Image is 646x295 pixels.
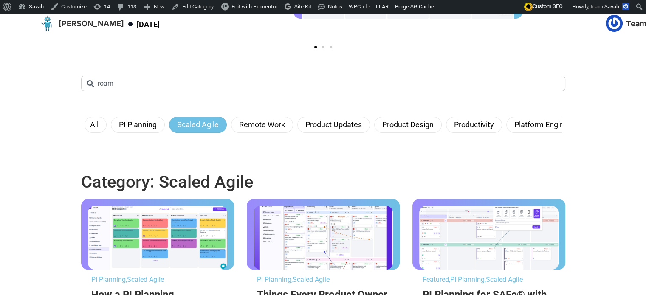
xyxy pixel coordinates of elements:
input: Search [81,76,565,91]
span: Go to slide 2 [322,46,324,48]
span: Go to slide 3 [330,46,332,48]
span: Site Kit [294,3,311,10]
iframe: Chat Widget [604,254,646,295]
a: PI Planning [257,275,291,284]
a: Product Design [377,117,439,132]
a: Productivity [449,117,499,132]
a: PI Planning [114,117,162,132]
a: PI Planning [450,275,485,284]
span: Edit with Elementor [231,3,277,10]
p: , [257,276,389,283]
a: Scaled Agile [486,275,523,284]
a: PI Planning [91,275,126,284]
nav: Menu [85,117,562,133]
a: Scaled Agile [293,275,330,284]
img: Picture of Emerson Cole [38,15,55,32]
img: Picture of Team Savah [606,15,623,32]
a: Platform Engineering [509,117,590,132]
a: Product Updates [300,117,367,132]
p: , [91,276,224,283]
a: Scaled Agile [127,275,164,284]
a: All [85,117,104,132]
h4: [PERSON_NAME] [59,19,124,28]
time: [DATE] [137,20,160,29]
span: Go to slide 1 [314,46,317,48]
a: Remote Work [234,117,290,132]
a: Featured [423,275,449,284]
span: Team Savah [590,3,619,10]
a: Scaled Agile [172,117,224,132]
h1: Category: Scaled Agile [81,174,565,191]
p: , , [423,276,555,283]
